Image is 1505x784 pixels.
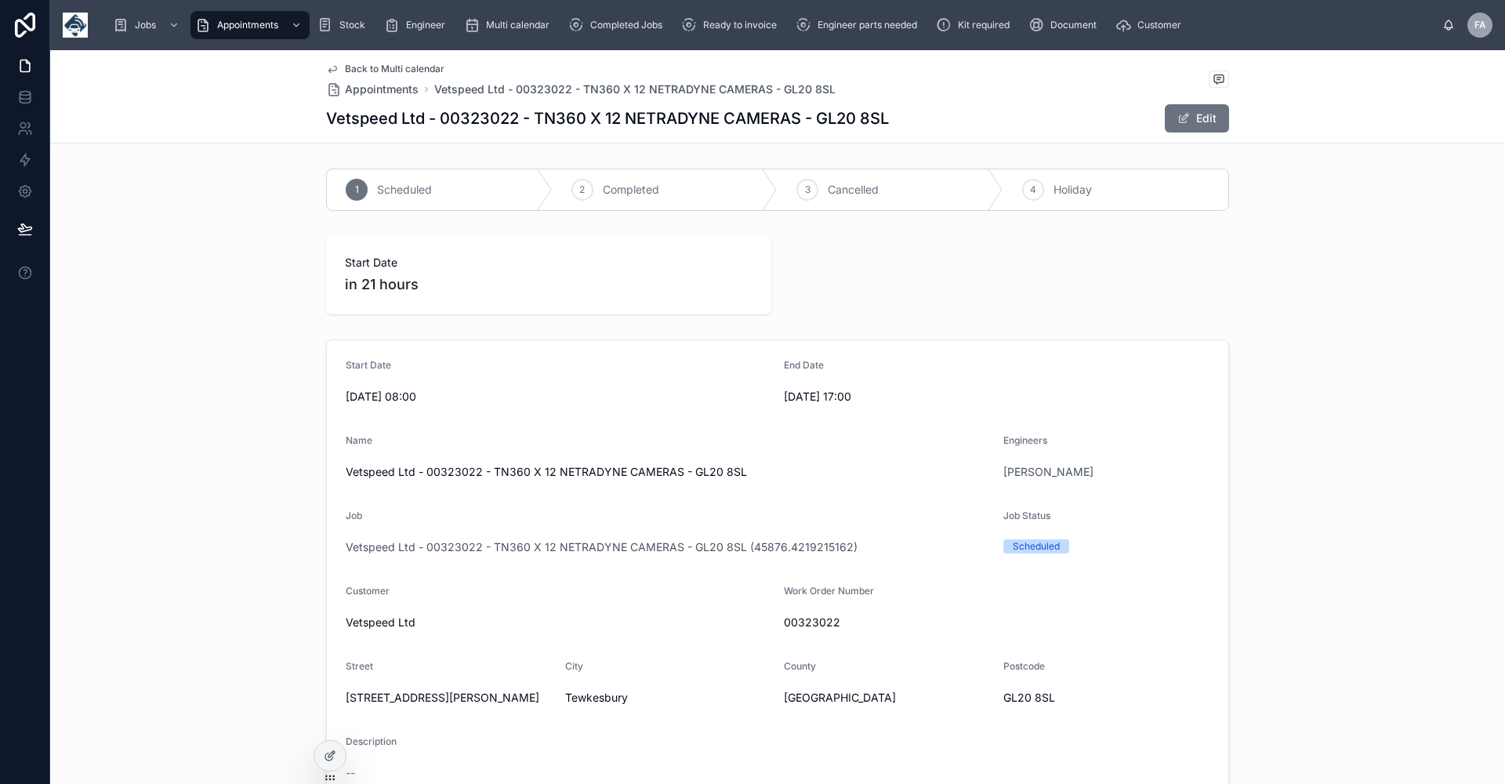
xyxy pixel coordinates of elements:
span: Stock [339,19,365,31]
span: [DATE] 17:00 [784,389,1209,405]
span: City [565,660,583,672]
span: 1 [355,183,359,196]
span: Back to Multi calendar [345,63,444,75]
a: Kit required [931,11,1021,39]
span: Customer [346,585,390,597]
span: Document [1050,19,1097,31]
a: [PERSON_NAME] [1003,464,1093,480]
a: Stock [313,11,376,39]
a: Completed Jobs [564,11,673,39]
span: [DATE] 08:00 [346,389,771,405]
span: [GEOGRAPHIC_DATA] [784,690,991,706]
span: End Date [784,359,824,371]
span: 2 [579,183,585,196]
span: 3 [805,183,811,196]
span: Job [346,510,362,521]
a: Appointments [326,82,419,97]
span: Scheduled [377,182,432,198]
span: Description [346,735,397,747]
span: County [784,660,816,672]
h1: Vetspeed Ltd - 00323022 - TN360 X 12 NETRADYNE CAMERAS - GL20 8SL [326,107,889,129]
span: Multi calendar [486,19,549,31]
span: [STREET_ADDRESS][PERSON_NAME] [346,690,553,706]
span: Start Date [345,255,752,270]
a: Jobs [108,11,187,39]
span: Holiday [1053,182,1092,198]
span: Job Status [1003,510,1050,521]
span: Engineer [406,19,445,31]
a: Back to Multi calendar [326,63,444,75]
div: scrollable content [100,8,1442,42]
a: Customer [1111,11,1192,39]
a: Document [1024,11,1108,39]
span: -- [346,765,355,781]
span: GL20 8SL [1003,690,1210,706]
span: Engineers [1003,434,1047,446]
p: in 21 hours [345,274,419,296]
span: FA [1474,19,1486,31]
a: Multi calendar [459,11,560,39]
span: Vetspeed Ltd [346,615,771,630]
span: Completed [603,182,659,198]
span: Jobs [135,19,156,31]
span: Ready to invoice [703,19,777,31]
span: Vetspeed Ltd - 00323022 - TN360 X 12 NETRADYNE CAMERAS - GL20 8SL [346,464,991,480]
span: Street [346,660,373,672]
span: Tewkesbury [565,690,772,706]
img: App logo [63,13,88,38]
span: Cancelled [828,182,879,198]
span: Work Order Number [784,585,874,597]
span: Appointments [217,19,278,31]
span: Start Date [346,359,391,371]
div: Scheduled [1013,539,1060,554]
span: Postcode [1003,660,1045,672]
span: Completed Jobs [590,19,662,31]
span: Customer [1137,19,1181,31]
span: 4 [1030,183,1036,196]
span: Kit required [958,19,1010,31]
a: Appointments [190,11,310,39]
span: Engineer parts needed [818,19,917,31]
a: Vetspeed Ltd - 00323022 - TN360 X 12 NETRADYNE CAMERAS - GL20 8SL (45876.4219215162) [346,539,858,555]
span: Appointments [345,82,419,97]
a: Engineer parts needed [791,11,928,39]
span: 00323022 [784,615,1209,630]
a: Vetspeed Ltd - 00323022 - TN360 X 12 NETRADYNE CAMERAS - GL20 8SL [434,82,836,97]
a: Ready to invoice [676,11,788,39]
span: Name [346,434,372,446]
button: Edit [1165,104,1229,132]
a: Engineer [379,11,456,39]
